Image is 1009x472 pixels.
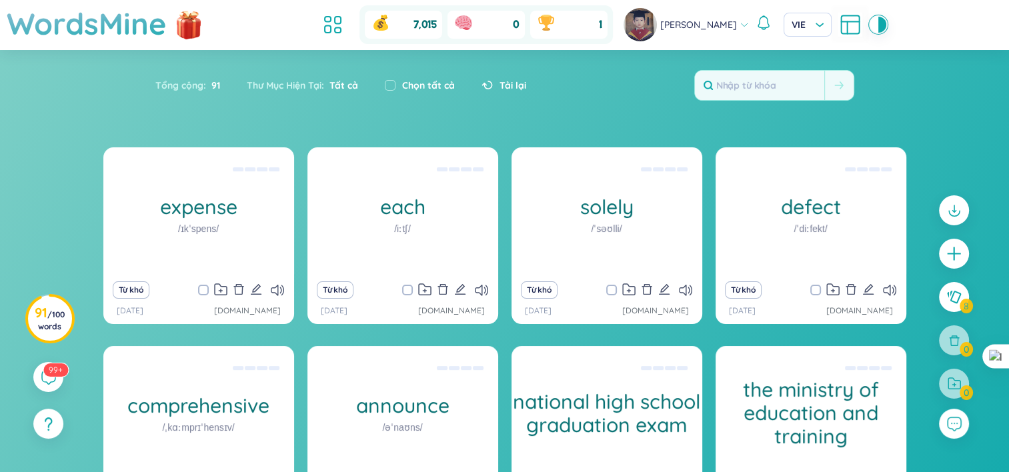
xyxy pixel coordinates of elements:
button: Từ khó [317,281,353,299]
img: flashSalesIcon.a7f4f837.png [175,4,202,44]
span: Tải lại [499,78,526,93]
button: Từ khó [521,281,558,299]
button: delete [845,281,857,299]
p: [DATE] [729,305,756,317]
span: / 100 words [38,309,65,331]
h3: 91 [35,307,65,331]
h1: national high school graduation exam [512,390,702,437]
h1: /ˌkɑːmprɪˈhensɪv/ [162,420,234,435]
button: delete [437,281,449,299]
span: edit [658,283,670,295]
p: [DATE] [525,305,552,317]
label: Chọn tất cả [402,78,455,93]
h1: /ɪkˈspens/ [178,221,219,236]
span: Tất cả [324,79,358,91]
input: Nhập từ khóa [695,71,824,100]
div: Tổng cộng : [155,71,233,99]
a: [DOMAIN_NAME] [622,305,689,317]
h1: /ˈdiːfekt/ [794,221,827,236]
button: edit [250,281,262,299]
button: edit [454,281,466,299]
span: 1 [599,17,602,32]
a: [DOMAIN_NAME] [826,305,893,317]
h1: solely [512,195,702,219]
sup: 441 [43,363,68,377]
span: delete [233,283,245,295]
p: [DATE] [117,305,143,317]
button: delete [233,281,245,299]
span: 0 [513,17,520,32]
h1: the ministry of education and training [716,378,906,448]
span: plus [946,245,962,262]
button: delete [641,281,653,299]
h1: /əˈnaʊns/ [382,420,422,435]
span: 7,015 [413,17,437,32]
span: edit [862,283,874,295]
a: [DOMAIN_NAME] [418,305,485,317]
h1: defect [716,195,906,219]
span: delete [437,283,449,295]
h1: /ˈsəʊlli/ [591,221,622,236]
button: edit [862,281,874,299]
p: [DATE] [321,305,347,317]
a: avatar [624,8,660,41]
h1: /iːtʃ/ [394,221,411,236]
button: edit [658,281,670,299]
span: edit [250,283,262,295]
h1: comprehensive [103,394,294,417]
a: [DOMAIN_NAME] [214,305,281,317]
span: 91 [206,78,220,93]
span: edit [454,283,466,295]
span: VIE [792,18,824,31]
div: Thư Mục Hiện Tại : [233,71,371,99]
span: delete [641,283,653,295]
img: avatar [624,8,657,41]
button: Từ khó [113,281,149,299]
h1: each [307,195,498,219]
h1: expense [103,195,294,219]
span: delete [845,283,857,295]
span: [PERSON_NAME] [660,17,737,32]
button: Từ khó [725,281,762,299]
h1: announce [307,394,498,417]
